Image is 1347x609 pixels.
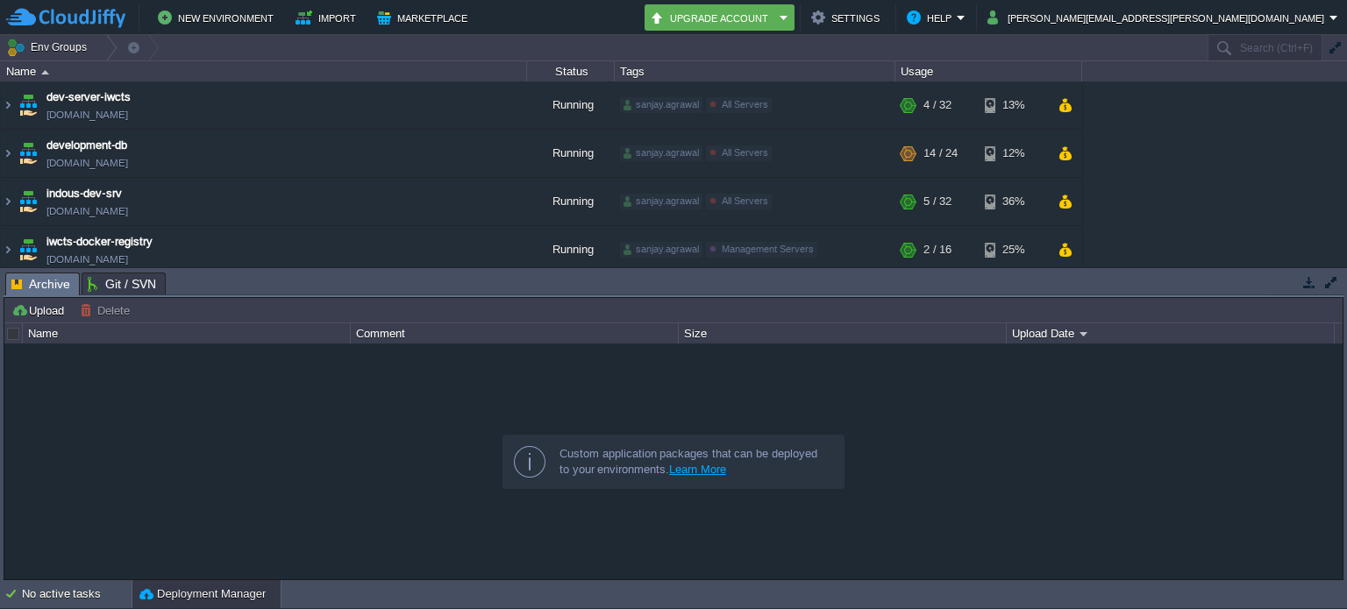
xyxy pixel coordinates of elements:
div: 25% [985,226,1042,273]
img: CloudJiffy [6,7,125,29]
a: Learn More [669,463,726,476]
div: Name [2,61,526,81]
div: Running [527,178,615,225]
a: [DOMAIN_NAME] [46,106,128,124]
a: dev-server-iwcts [46,89,131,106]
button: [PERSON_NAME][EMAIL_ADDRESS][PERSON_NAME][DOMAIN_NAME] [987,7,1329,28]
span: Git / SVN [88,273,156,294]
button: Help [907,7,957,28]
button: Upload [11,302,69,318]
img: AMDAwAAAACH5BAEAAAAALAAAAAABAAEAAAICRAEAOw== [41,70,49,74]
button: Deployment Manager [139,585,266,603]
div: Tags [616,61,894,81]
div: 4 / 32 [923,81,951,129]
a: development-db [46,137,127,154]
img: AMDAwAAAACH5BAEAAAAALAAAAAABAAEAAAICRAEAOw== [16,81,40,129]
img: AMDAwAAAACH5BAEAAAAALAAAAAABAAEAAAICRAEAOw== [1,130,15,177]
div: 5 / 32 [923,178,951,225]
button: Import [296,7,361,28]
button: Env Groups [6,35,93,60]
div: No active tasks [22,580,132,608]
div: sanjay.agrawal [620,242,702,258]
span: All Servers [722,99,768,110]
img: AMDAwAAAACH5BAEAAAAALAAAAAABAAEAAAICRAEAOw== [16,130,40,177]
a: iwcts-docker-registry [46,233,153,251]
div: Upload Date [1008,323,1334,343]
span: [DOMAIN_NAME] [46,154,128,172]
div: Running [527,226,615,273]
div: Size [680,323,1006,343]
img: AMDAwAAAACH5BAEAAAAALAAAAAABAAEAAAICRAEAOw== [1,81,15,129]
div: 36% [985,178,1042,225]
div: sanjay.agrawal [620,145,702,161]
img: AMDAwAAAACH5BAEAAAAALAAAAAABAAEAAAICRAEAOw== [16,178,40,225]
button: Upgrade Account [650,7,774,28]
div: Custom application packages that can be deployed to your environments. [559,446,830,478]
button: New Environment [158,7,279,28]
div: Usage [896,61,1081,81]
div: sanjay.agrawal [620,194,702,209]
div: sanjay.agrawal [620,97,702,113]
span: [DOMAIN_NAME] [46,251,128,268]
button: Delete [80,302,135,318]
button: Settings [811,7,885,28]
span: All Servers [722,147,768,158]
div: 13% [985,81,1042,129]
span: Archive [11,273,70,295]
div: 12% [985,130,1042,177]
span: Management Servers [722,244,814,254]
div: Running [527,81,615,129]
div: 2 / 16 [923,226,951,273]
span: [DOMAIN_NAME] [46,202,128,220]
div: 14 / 24 [923,130,958,177]
button: Marketplace [377,7,473,28]
div: Name [24,323,350,343]
img: AMDAwAAAACH5BAEAAAAALAAAAAABAAEAAAICRAEAOw== [1,178,15,225]
a: indous-dev-srv [46,185,122,202]
img: AMDAwAAAACH5BAEAAAAALAAAAAABAAEAAAICRAEAOw== [16,226,40,273]
span: All Servers [722,195,768,206]
div: Comment [352,323,678,343]
div: Status [528,61,614,81]
div: Running [527,130,615,177]
img: AMDAwAAAACH5BAEAAAAALAAAAAABAAEAAAICRAEAOw== [1,226,15,273]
